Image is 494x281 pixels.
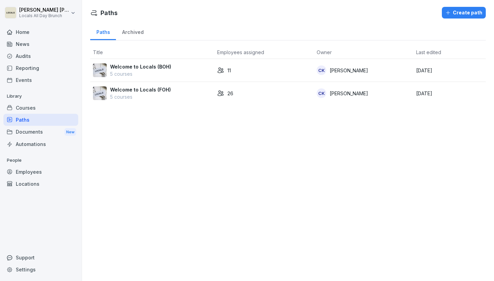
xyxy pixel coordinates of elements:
p: [DATE] [416,67,483,74]
div: Support [3,252,78,264]
a: Audits [3,50,78,62]
p: [PERSON_NAME] [330,67,368,74]
div: New [64,128,76,136]
span: Owner [317,49,332,55]
p: People [3,155,78,166]
p: [PERSON_NAME] [330,90,368,97]
div: CK [317,65,326,75]
a: Events [3,74,78,86]
p: Welcome to Locals (FOH) [110,86,171,93]
span: Employees assigned [217,49,264,55]
p: 26 [227,90,233,97]
a: Employees [3,166,78,178]
p: Library [3,91,78,102]
a: Locations [3,178,78,190]
a: News [3,38,78,50]
p: 5 courses [110,93,171,100]
span: Title [93,49,103,55]
p: [DATE] [416,90,483,97]
img: lgzx51sv9ptgk66cwz61l1go.png [93,86,107,100]
div: Create path [445,9,482,16]
a: Home [3,26,78,38]
div: CK [317,88,326,98]
a: Paths [3,114,78,126]
button: Create path [442,7,486,19]
a: DocumentsNew [3,126,78,138]
h1: Paths [101,8,118,17]
p: 5 courses [110,70,171,77]
div: Documents [3,126,78,138]
p: 11 [227,67,231,74]
a: Automations [3,138,78,150]
p: Locals All Day Brunch [19,13,69,18]
a: Archived [116,23,150,40]
a: Courses [3,102,78,114]
a: Paths [90,23,116,40]
p: [PERSON_NAME] [PERSON_NAME] [19,7,69,13]
span: Last edited [416,49,441,55]
a: Reporting [3,62,78,74]
p: Welcome to Locals (BOH) [110,63,171,70]
img: mzhg5hulrn6kl288ptvwm8jl.png [93,63,107,77]
a: Settings [3,264,78,276]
